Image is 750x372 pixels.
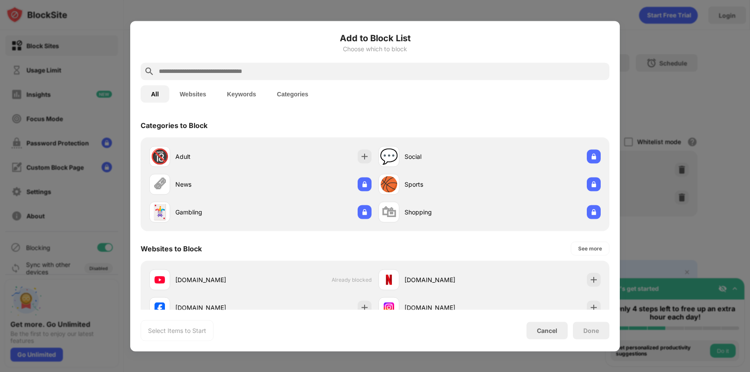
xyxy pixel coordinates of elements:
button: All [141,85,169,102]
div: Shopping [405,207,490,217]
div: 🗞 [152,175,167,193]
div: [DOMAIN_NAME] [405,303,490,312]
h6: Add to Block List [141,31,609,44]
button: Categories [266,85,319,102]
div: Cancel [537,327,557,334]
span: Already blocked [332,277,372,283]
div: Websites to Block [141,244,202,253]
div: Social [405,152,490,161]
div: See more [578,244,602,253]
div: 🃏 [151,203,169,221]
button: Keywords [217,85,266,102]
div: 💬 [380,148,398,165]
img: favicons [155,302,165,313]
div: [DOMAIN_NAME] [175,303,260,312]
button: Websites [169,85,217,102]
div: News [175,180,260,189]
div: Gambling [175,207,260,217]
div: Categories to Block [141,121,207,129]
img: favicons [384,302,394,313]
img: search.svg [144,66,155,76]
div: [DOMAIN_NAME] [175,275,260,284]
img: favicons [384,274,394,285]
div: 🏀 [380,175,398,193]
div: Select Items to Start [148,326,206,335]
div: [DOMAIN_NAME] [405,275,490,284]
div: Choose which to block [141,45,609,52]
div: Adult [175,152,260,161]
img: favicons [155,274,165,285]
div: 🛍 [382,203,396,221]
div: 🔞 [151,148,169,165]
div: Sports [405,180,490,189]
div: Done [583,327,599,334]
